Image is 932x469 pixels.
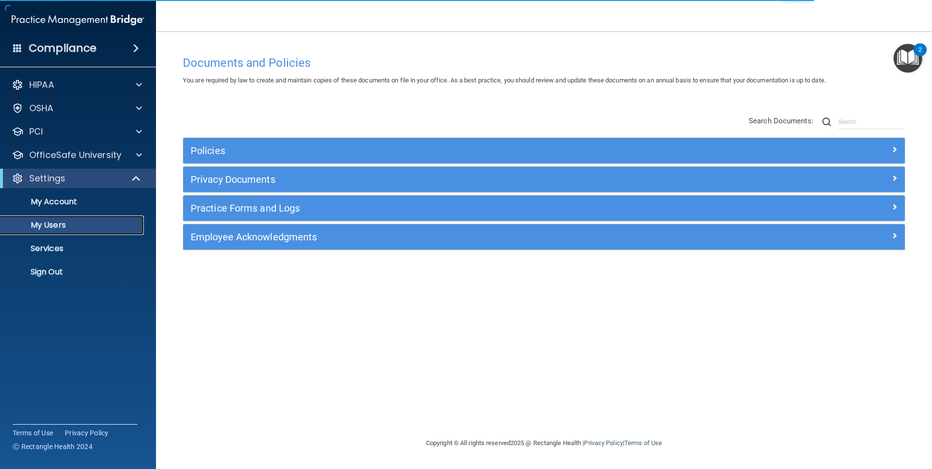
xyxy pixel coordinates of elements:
p: PCI [29,126,43,137]
p: My Users [6,220,139,230]
p: Services [6,244,139,254]
a: Policies [191,143,897,158]
p: Sign Out [6,267,139,277]
h5: Policies [191,145,717,156]
h4: Documents and Policies [183,57,905,69]
img: PMB logo [12,10,144,30]
button: Open Resource Center, 2 new notifications [893,44,922,73]
span: Search Documents: [749,117,814,125]
a: Settings [12,173,141,184]
a: Employee Acknowledgments [191,229,897,245]
p: OfficeSafe University [29,149,121,161]
p: Settings [29,173,65,184]
a: OfficeSafe University [12,149,142,161]
p: My Account [6,197,139,207]
a: Privacy Policy [584,439,622,447]
span: Ⓒ Rectangle Health 2024 [13,442,93,451]
iframe: Drift Widget Chat Controller [763,400,920,439]
div: Copyright © All rights reserved 2025 @ Rectangle Health | | [366,428,722,459]
a: Practice Forms and Logs [191,200,897,216]
a: Privacy Documents [191,172,897,187]
a: HIPAA [12,79,142,91]
span: You are required by law to create and maintain copies of these documents on file in your office. ... [183,77,826,84]
h5: Privacy Documents [191,174,717,185]
div: 2 [918,50,922,62]
a: Privacy Policy [65,428,109,438]
a: OSHA [12,102,142,114]
h5: Employee Acknowledgments [191,232,717,242]
a: PCI [12,126,142,137]
img: ic-search.3b580494.png [822,117,831,126]
a: Terms of Use [624,439,662,447]
p: OSHA [29,102,54,114]
input: Search [838,115,905,129]
h5: Practice Forms and Logs [191,203,717,214]
p: HIPAA [29,79,54,91]
h4: Compliance [29,41,97,55]
a: Terms of Use [13,428,53,438]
